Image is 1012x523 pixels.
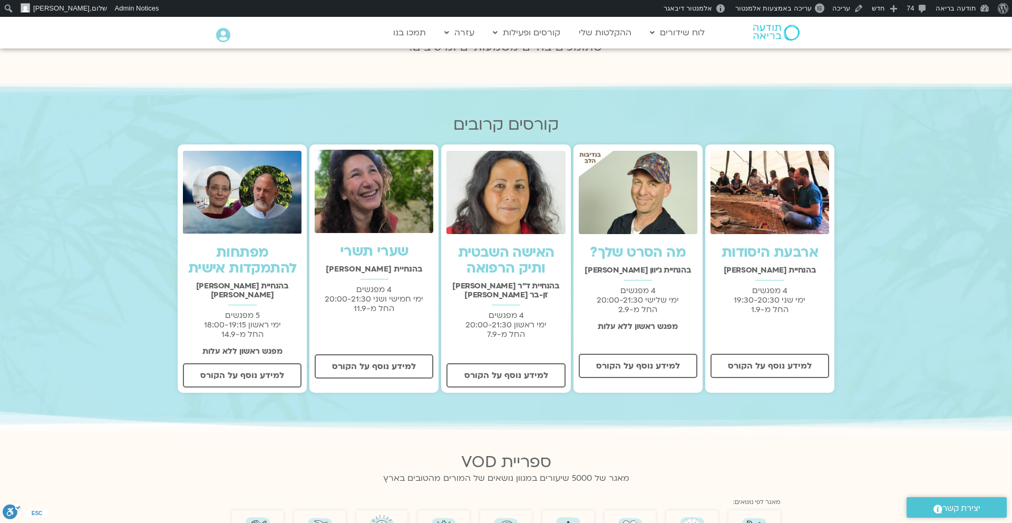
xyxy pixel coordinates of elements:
a: ההקלטות שלי [573,23,637,43]
a: ארבעת היסודות [722,243,818,262]
a: יצירת קשר [907,497,1007,518]
p: 4 מפגשים ימי שני 19:30-20:30 [711,286,829,314]
div: מאגר לפי נושאים: [232,493,780,508]
p: 4 מפגשים ימי שלישי 20:00-21:30 [579,286,697,314]
p: 4 מפגשים ימי חמישי ושני 20:00-21:30 החל מ-11.9 [315,285,433,313]
h2: קורסים קרובים [178,115,834,134]
span: החל מ-14.9 [221,329,264,340]
a: למידע נוסף על הקורס [579,354,697,378]
span: למידע נוסף על הקורס [464,371,548,380]
a: למידע נוסף על הקורס [315,354,433,379]
span: למידע נוסף על הקורס [200,371,284,380]
h2: בהנחיית ד"ר [PERSON_NAME] זן-בר [PERSON_NAME] [446,282,565,299]
a: מפתחות להתמקדות אישית [188,243,297,278]
a: עזרה [439,23,480,43]
p: 5 מפגשים ימי ראשון 18:00-19:15 [183,311,301,339]
span: החל מ-1.9 [751,304,789,315]
strong: מפגש ראשון ללא עלות [598,321,678,332]
span: [PERSON_NAME] [33,4,90,12]
h2: בהנחיית ג'יוון [PERSON_NAME] [579,266,697,275]
p: מאגר של 5000 שיעורים במגוון נושאים של המורים מהטובים בארץ [232,471,780,486]
strong: מפגש ראשון ללא עלות [202,346,283,356]
a: קורסים ופעילות [488,23,566,43]
a: האישה השבטית ותיק הרפואה [458,243,554,278]
a: למידע נוסף על הקורס [711,354,829,378]
span: למידע נוסף על הקורס [332,362,416,371]
a: למידע נוסף על הקורס [183,363,301,388]
span: למידע נוסף על הקורס [596,361,680,371]
a: למידע נוסף על הקורס [446,363,565,388]
a: מה הסרט שלך? [590,243,686,262]
img: תודעה בריאה [753,25,800,41]
span: החל מ-7.9 [487,329,525,340]
p: 4 מפגשים ימי ראשון 20:00-21:30 [446,311,565,339]
span: החל מ-2.9 [618,304,657,315]
h2: בהנחיית [PERSON_NAME] [PERSON_NAME] [183,282,301,299]
h2: בהנחיית [PERSON_NAME] [711,266,829,275]
a: תמכו בנו [388,23,431,43]
span: יצירת קשר [942,501,980,516]
span: עריכה באמצעות אלמנטור [735,4,812,12]
a: שערי תשרי [340,242,408,261]
a: לוח שידורים [645,23,710,43]
h2: ספריית VOD [232,453,780,471]
h2: בהנחיית [PERSON_NAME] [315,265,433,274]
span: למידע נוסף על הקורס [728,361,812,371]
